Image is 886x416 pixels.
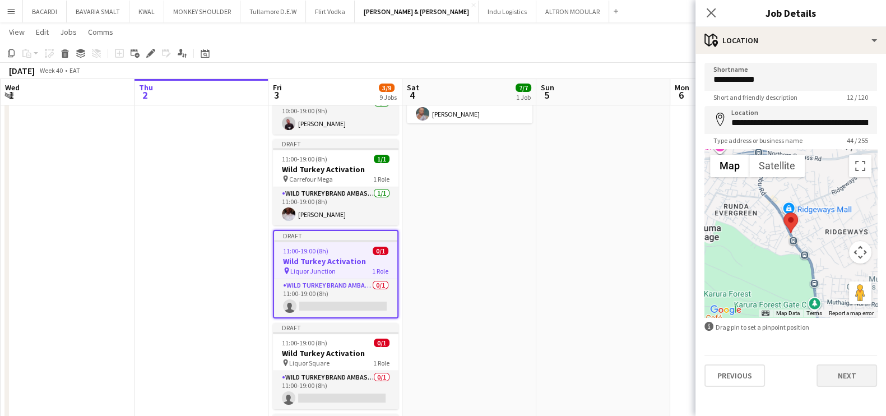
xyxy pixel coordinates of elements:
div: Draft [273,139,398,148]
button: Toggle fullscreen view [849,155,871,177]
div: EAT [69,66,80,75]
span: 2 [137,89,153,101]
a: Jobs [55,25,81,39]
button: KWAL [129,1,164,22]
a: View [4,25,29,39]
div: 1 Job [516,93,531,101]
span: Jobs [60,27,77,37]
button: ALTRON MODULAR [536,1,609,22]
a: Open this area in Google Maps (opens a new window) [707,303,744,317]
span: 1 Role [373,175,389,183]
span: 0/1 [374,339,389,347]
img: Google [707,303,744,317]
div: Draft [273,323,398,332]
span: 7/7 [516,84,531,92]
span: 11:00-19:00 (8h) [282,155,327,163]
a: Report a map error [829,310,874,316]
button: BAVARIA SMALT [67,1,129,22]
button: Drag Pegman onto the map to open Street View [849,281,871,304]
button: MONKEY SHOULDER [164,1,240,22]
button: Keyboard shortcuts [762,309,769,317]
div: 9 Jobs [379,93,397,101]
span: Liquor Junction [290,267,336,275]
span: Mon [675,82,689,93]
app-card-role: Wild Turkey Brand Ambassador0/111:00-19:00 (8h) [273,371,398,409]
app-card-role: Wild Turkey Brand Ambassador0/111:00-19:00 (8h) [274,279,397,317]
span: 1 [3,89,20,101]
div: Drag pin to set a pinpoint position [704,322,877,332]
span: View [9,27,25,37]
span: 3 [271,89,282,101]
a: Terms (opens in new tab) [806,310,822,316]
div: [DATE] [9,65,35,76]
span: 0/1 [373,247,388,255]
button: Show street map [710,155,749,177]
span: 1 Role [373,359,389,367]
h3: Wild Turkey Activation [273,348,398,358]
span: Sun [541,82,554,93]
app-job-card: Draft11:00-19:00 (8h)0/1Wild Turkey Activation Liquor Square1 RoleWild Turkey Brand Ambassador0/1... [273,323,398,409]
button: Tullamore D.E.W [240,1,306,22]
button: [PERSON_NAME] & [PERSON_NAME] [355,1,479,22]
button: Next [817,364,877,387]
span: Week 40 [37,66,65,75]
span: 6 [673,89,689,101]
span: 44 / 255 [838,136,877,145]
span: 1 Role [372,267,388,275]
app-card-role: Wild Turkey Brand Ambassador1/111:00-19:00 (8h)[PERSON_NAME] [273,187,398,225]
div: Location [695,27,886,54]
h3: Job Details [695,6,886,20]
span: 11:00-19:00 (8h) [282,339,327,347]
div: Draft [274,231,397,240]
button: BACARDI [23,1,67,22]
span: Edit [36,27,49,37]
button: Flirt Vodka [306,1,355,22]
h3: Wild Turkey Activation [274,256,397,266]
span: Short and friendly description [704,93,806,101]
span: Fri [273,82,282,93]
button: Previous [704,364,765,387]
span: 1/1 [374,155,389,163]
span: Type address or business name [704,136,811,145]
span: 3/9 [379,84,395,92]
button: Show satellite imagery [749,155,805,177]
app-job-card: Draft11:00-19:00 (8h)0/1Wild Turkey Activation Liquor Junction1 RoleWild Turkey Brand Ambassador0... [273,230,398,318]
h3: Wild Turkey Activation [273,164,398,174]
span: 5 [539,89,554,101]
span: Liquor Square [289,359,330,367]
app-card-role: Wild Turkey Supervisor1/110:00-19:00 (9h)[PERSON_NAME] [273,96,398,135]
span: Comms [88,27,113,37]
span: Wed [5,82,20,93]
button: Map camera controls [849,241,871,264]
span: 4 [405,89,419,101]
a: Comms [84,25,118,39]
span: Sat [407,82,419,93]
button: Map Data [776,309,800,317]
span: Thu [139,82,153,93]
span: 12 / 120 [838,93,877,101]
span: Carrefour Mega [289,175,333,183]
button: Indu Logistics [479,1,536,22]
app-job-card: Draft11:00-19:00 (8h)1/1Wild Turkey Activation Carrefour Mega1 RoleWild Turkey Brand Ambassador1/... [273,139,398,225]
a: Edit [31,25,53,39]
span: 11:00-19:00 (8h) [283,247,328,255]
